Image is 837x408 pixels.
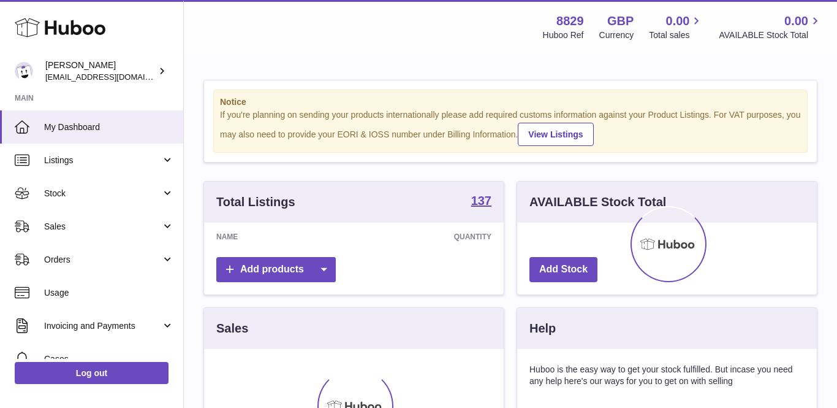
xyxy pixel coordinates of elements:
span: Listings [44,155,161,166]
p: Huboo is the easy way to get your stock fulfilled. But incase you need any help here's our ways f... [529,364,805,387]
span: Orders [44,254,161,266]
span: Invoicing and Payments [44,320,161,332]
img: commandes@kpmatech.com [15,62,33,80]
th: Name [204,223,332,251]
div: Huboo Ref [543,29,584,41]
span: 0.00 [784,13,808,29]
span: 0.00 [666,13,690,29]
h3: Total Listings [216,194,295,210]
strong: 137 [471,194,491,207]
h3: Help [529,320,556,337]
h3: Sales [216,320,248,337]
span: My Dashboard [44,121,174,133]
a: Add Stock [529,257,597,282]
div: If you're planning on sending your products internationally please add required customs informati... [220,109,801,146]
span: AVAILABLE Stock Total [719,29,822,41]
strong: 8829 [556,13,584,29]
th: Quantity [332,223,504,251]
a: 137 [471,194,491,209]
span: [EMAIL_ADDRESS][DOMAIN_NAME] [45,72,180,82]
div: Currency [599,29,634,41]
h3: AVAILABLE Stock Total [529,194,666,210]
div: [PERSON_NAME] [45,60,156,83]
span: Stock [44,188,161,199]
span: Cases [44,353,174,365]
a: Add products [216,257,336,282]
a: View Listings [518,123,593,146]
strong: GBP [607,13,634,29]
span: Usage [44,287,174,299]
a: Log out [15,362,169,384]
span: Sales [44,221,161,233]
strong: Notice [220,96,801,108]
a: 0.00 AVAILABLE Stock Total [719,13,822,41]
a: 0.00 Total sales [649,13,703,41]
span: Total sales [649,29,703,41]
